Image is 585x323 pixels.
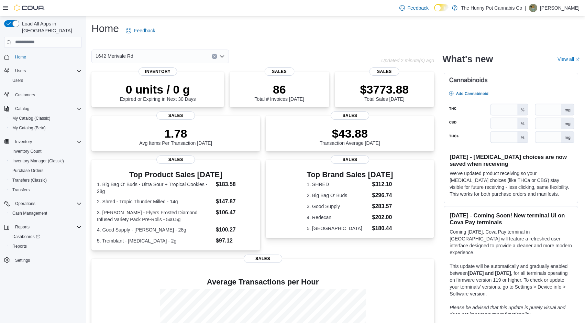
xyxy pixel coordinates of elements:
div: Rehan Bhatti [529,4,537,12]
span: My Catalog (Classic) [12,116,51,121]
span: Sales [264,67,294,76]
a: Inventory Count [10,147,44,155]
span: Transfers [12,187,30,193]
p: The Hunny Pot Cannabis Co [461,4,522,12]
div: Avg Items Per Transaction [DATE] [139,127,212,146]
span: Customers [12,90,82,99]
span: Cash Management [10,209,82,217]
dt: 2. Shred - Tropic Thunder Milled - 14g [97,198,213,205]
h3: [DATE] - Coming Soon! New terminal UI on Cova Pay terminals [450,212,572,226]
p: We've updated product receiving so your [MEDICAL_DATA] choices (like THCa or CBG) stay visible fo... [450,170,572,197]
p: | [525,4,526,12]
span: Users [10,76,82,85]
button: Users [7,76,85,85]
a: Transfers (Classic) [10,176,49,184]
span: Inventory Count [12,149,42,154]
dt: 3. [PERSON_NAME] - Flyers Frosted Diamond Infused Variety Pack Pre-Rolls - 5x0.5g [97,209,213,223]
h4: Average Transactions per Hour [97,278,429,286]
button: My Catalog (Classic) [7,114,85,123]
span: Inventory [12,138,82,146]
span: My Catalog (Beta) [12,125,46,131]
button: Inventory [12,138,35,146]
button: Operations [12,200,38,208]
span: Inventory Count [10,147,82,155]
span: Inventory Manager (Classic) [12,158,64,164]
button: Reports [1,222,85,232]
h3: Top Brand Sales [DATE] [307,171,393,179]
span: Home [15,54,26,60]
span: Cash Management [12,211,47,216]
span: Feedback [134,27,155,34]
div: Expired or Expiring in Next 30 Days [120,83,196,102]
span: Sales [244,255,282,263]
span: Reports [15,224,30,230]
p: Coming [DATE], Cova Pay terminal in [GEOGRAPHIC_DATA] will feature a refreshed user interface des... [450,228,572,256]
svg: External link [575,57,580,62]
button: Users [1,66,85,76]
p: $3773.88 [360,83,409,96]
dt: 2. Big Bag O' Buds [307,192,369,199]
strong: [DATE] and [DATE] [468,270,511,276]
dt: 5. [GEOGRAPHIC_DATA] [307,225,369,232]
dt: 4. Good Supply - [PERSON_NAME] - 28g [97,226,213,233]
nav: Complex example [4,49,82,283]
button: Catalog [12,105,32,113]
span: My Catalog (Classic) [10,114,82,122]
dt: 1. SHRED [307,181,369,188]
dt: 1. Big Bag O' Buds - Ultra Sour + Tropical Cookies - 28g [97,181,213,195]
button: Reports [7,241,85,251]
span: Load All Apps in [GEOGRAPHIC_DATA] [19,20,82,34]
dt: 3. Good Supply [307,203,369,210]
dd: $180.44 [372,224,393,233]
span: Dashboards [10,233,82,241]
span: Transfers [10,186,82,194]
span: Purchase Orders [10,166,82,175]
span: Sales [331,155,369,164]
dd: $283.57 [372,202,393,211]
a: Dashboards [7,232,85,241]
button: Settings [1,255,85,265]
span: Reports [12,244,27,249]
span: Sales [156,155,195,164]
button: Cash Management [7,208,85,218]
span: My Catalog (Beta) [10,124,82,132]
span: Settings [15,258,30,263]
p: [PERSON_NAME] [540,4,580,12]
a: Home [12,53,29,61]
button: Inventory Manager (Classic) [7,156,85,166]
span: Feedback [408,4,429,11]
a: My Catalog (Classic) [10,114,53,122]
dd: $296.74 [372,191,393,200]
span: Sales [156,111,195,120]
a: Users [10,76,26,85]
span: Inventory [15,139,32,144]
button: Customers [1,89,85,99]
button: Home [1,52,85,62]
button: Transfers [7,185,85,195]
a: Feedback [397,1,431,15]
button: Open list of options [219,54,225,59]
a: View allExternal link [558,56,580,62]
a: Dashboards [10,233,43,241]
span: Dashboards [12,234,40,239]
dd: $147.87 [216,197,255,206]
button: Inventory Count [7,147,85,156]
dt: 4. Redecan [307,214,369,221]
span: Users [15,68,26,74]
span: Inventory Manager (Classic) [10,157,82,165]
h1: Home [91,22,119,35]
dd: $100.27 [216,226,255,234]
span: Transfers (Classic) [12,177,47,183]
span: Customers [15,92,35,98]
div: Transaction Average [DATE] [320,127,380,146]
span: Operations [12,200,82,208]
dd: $183.58 [216,180,255,189]
a: Customers [12,91,38,99]
span: Sales [331,111,369,120]
span: Home [12,53,82,61]
a: Purchase Orders [10,166,46,175]
a: Cash Management [10,209,50,217]
a: Feedback [123,24,158,37]
input: Dark Mode [434,4,449,11]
